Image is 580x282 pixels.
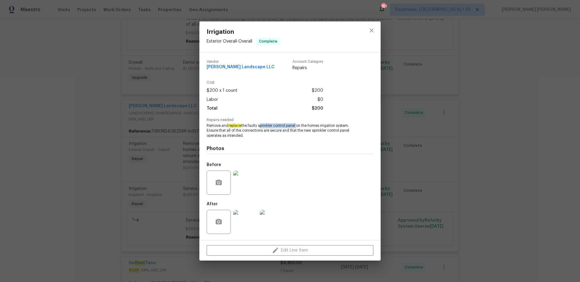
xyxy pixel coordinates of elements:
span: Total [207,104,217,113]
span: Irrigation [207,29,280,35]
h5: After [207,202,218,206]
span: Repairs [292,65,323,71]
h5: Before [207,163,221,167]
h4: Photos [207,146,373,152]
span: $200 x 1 count [207,86,237,95]
span: $200 [312,86,323,95]
span: Vendor [207,60,275,64]
span: $200 [312,104,323,113]
span: Exterior Overall - Overall [207,39,252,43]
span: Repairs needed [207,118,373,122]
span: Cost [207,81,323,85]
span: Remove and the faulty sprinkler control panel on the homes irrigation system. Ensure that all of ... [207,123,357,138]
button: close [364,23,379,38]
em: replace [228,123,241,128]
span: Labor [207,95,218,104]
span: [PERSON_NAME] Landscape LLC [207,65,275,69]
span: $0 [317,95,323,104]
span: Account Category [292,60,323,64]
div: 757 [381,4,385,10]
span: Complete [256,38,280,44]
